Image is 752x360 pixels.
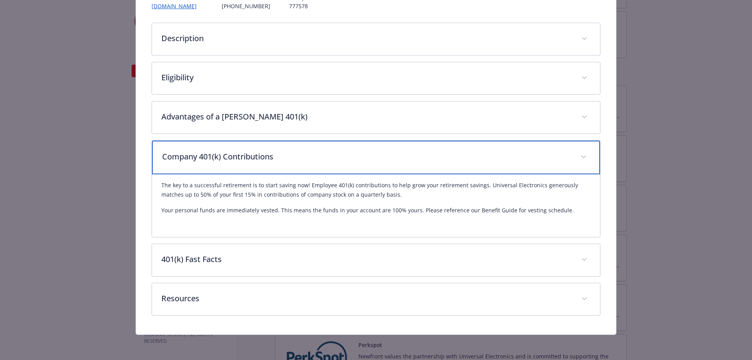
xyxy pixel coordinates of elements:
[161,293,572,304] p: Resources
[289,2,328,10] p: 777578
[161,111,572,123] p: Advantages of a [PERSON_NAME] 401(k)
[161,72,572,83] p: Eligibility
[152,62,600,94] div: Eligibility
[161,33,572,44] p: Description
[152,101,600,134] div: Advantages of a [PERSON_NAME] 401(k)
[222,2,270,10] p: [PHONE_NUMBER]
[152,244,600,276] div: 401(k) Fast Facts
[152,23,600,55] div: Description
[161,253,572,265] p: 401(k) Fast Facts
[152,174,600,237] div: Company 401(k) Contributions
[152,283,600,315] div: Resources
[162,151,571,163] p: Company 401(k) Contributions
[152,141,600,174] div: Company 401(k) Contributions
[161,181,591,199] p: The key to a successful retirement is to start saving now! Employee 401(k) contributions to help ...
[152,2,203,10] a: [DOMAIN_NAME]
[161,206,591,215] p: Your personal funds are immediately vested. This means the funds in your account are 100% yours. ...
